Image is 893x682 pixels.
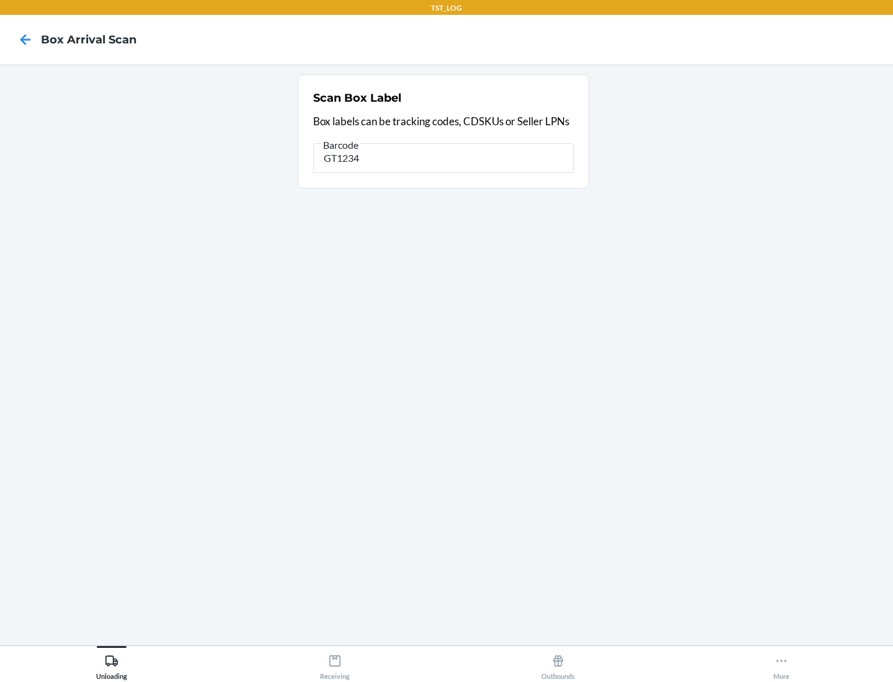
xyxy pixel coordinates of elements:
[321,139,360,151] span: Barcode
[773,649,789,680] div: More
[446,646,670,680] button: Outbounds
[541,649,575,680] div: Outbounds
[670,646,893,680] button: More
[320,649,350,680] div: Receiving
[313,113,574,130] p: Box labels can be tracking codes, CDSKUs or Seller LPNs
[431,2,462,14] p: TST_LOG
[41,32,136,48] h4: Box Arrival Scan
[313,143,574,173] input: Barcode
[96,649,127,680] div: Unloading
[223,646,446,680] button: Receiving
[313,90,401,106] h2: Scan Box Label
